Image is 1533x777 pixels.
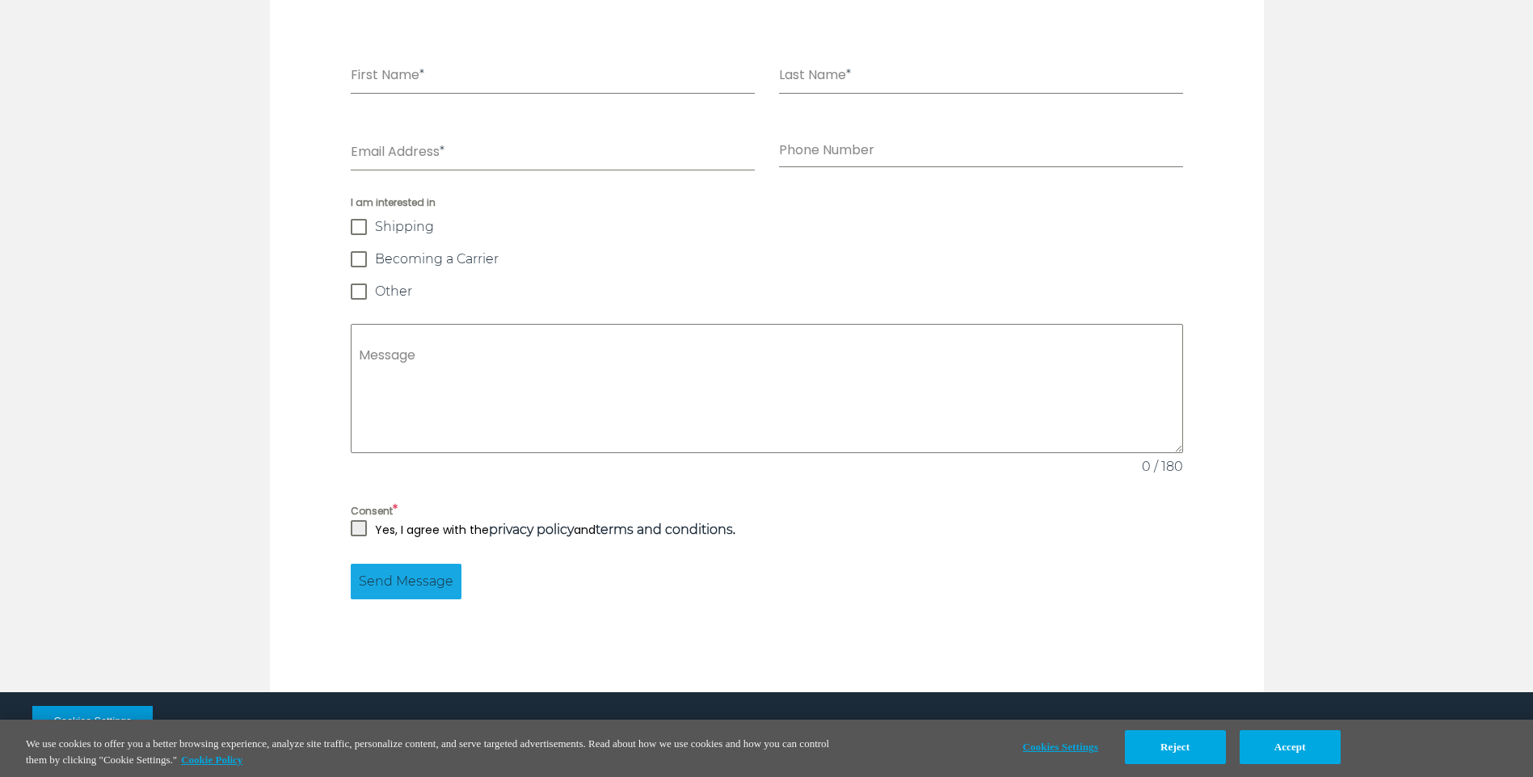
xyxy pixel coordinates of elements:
[26,736,843,767] div: We use cookies to offer you a better browsing experience, analyze site traffic, personalize conte...
[351,564,461,599] button: Send Message
[351,195,1183,211] span: I am interested in
[351,283,1183,300] label: Other
[375,283,412,300] span: Other
[375,520,735,540] p: Yes, I agree with the and
[375,219,434,235] span: Shipping
[1010,731,1111,763] button: Cookies Settings
[351,219,1183,235] label: Shipping
[351,251,1183,267] label: Becoming a Carrier
[1142,457,1183,477] span: 0 / 180
[1240,730,1341,764] button: Accept
[375,251,499,267] span: Becoming a Carrier
[32,706,153,737] button: Cookies Settings
[596,522,733,537] a: terms and conditions
[359,572,453,591] span: Send Message
[489,522,574,537] a: privacy policy
[1125,730,1226,764] button: Reject
[181,754,242,766] a: More information about your privacy, opens in a new tab
[351,501,1183,520] label: Consent
[596,522,735,538] strong: .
